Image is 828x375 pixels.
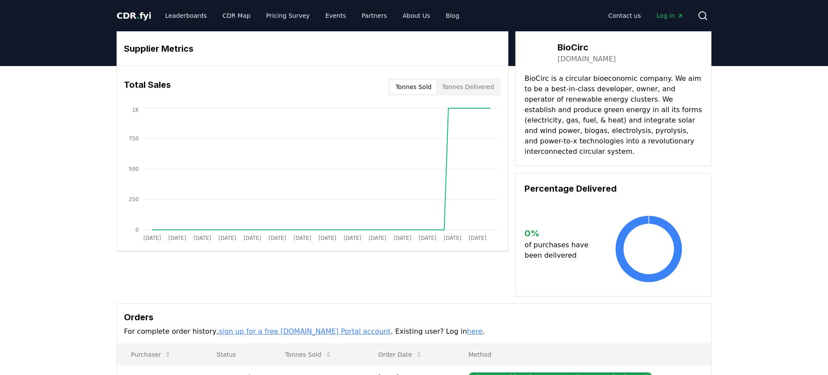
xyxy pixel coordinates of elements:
[132,107,139,113] tspan: 1K
[650,8,691,23] a: Log in
[158,8,466,23] nav: Main
[437,80,499,94] button: Tonnes Delivered
[469,235,487,241] tspan: [DATE]
[601,8,648,23] a: Contact us
[244,235,261,241] tspan: [DATE]
[396,8,437,23] a: About Us
[524,182,702,195] h3: Percentage Delivered
[461,350,704,359] p: Method
[210,350,264,359] p: Status
[294,235,311,241] tspan: [DATE]
[601,8,691,23] nav: Main
[137,10,140,21] span: .
[158,8,214,23] a: Leaderboards
[319,235,337,241] tspan: [DATE]
[524,73,702,157] p: BioCirc is a circular bioeconomic company. We aim to be a best-in-class developer, owner, and ope...
[124,311,704,324] h3: Orders
[219,327,391,335] a: sign up for a free [DOMAIN_NAME] Portal account
[124,42,501,55] h3: Supplier Metrics
[318,8,353,23] a: Events
[419,235,437,241] tspan: [DATE]
[344,235,361,241] tspan: [DATE]
[259,8,317,23] a: Pricing Survey
[558,54,616,64] a: [DOMAIN_NAME]
[117,10,151,22] a: CDR.fyi
[124,326,704,337] p: For complete order history, . Existing user? Log in .
[117,10,151,21] span: CDR fyi
[168,235,186,241] tspan: [DATE]
[135,227,139,233] tspan: 0
[657,11,684,20] span: Log in
[278,346,339,363] button: Tonnes Sold
[439,8,466,23] a: Blog
[218,235,236,241] tspan: [DATE]
[194,235,211,241] tspan: [DATE]
[524,227,595,240] h3: 0 %
[467,327,483,335] a: here
[390,80,437,94] button: Tonnes Sold
[144,235,161,241] tspan: [DATE]
[524,240,595,261] p: of purchases have been delivered
[129,166,139,172] tspan: 500
[444,235,461,241] tspan: [DATE]
[369,235,387,241] tspan: [DATE]
[558,41,616,54] h3: BioCirc
[524,40,549,65] img: BioCirc-logo
[371,346,430,363] button: Order Date
[124,346,178,363] button: Purchaser
[129,196,139,202] tspan: 250
[216,8,257,23] a: CDR Map
[124,78,171,96] h3: Total Sales
[394,235,411,241] tspan: [DATE]
[129,136,139,142] tspan: 750
[268,235,286,241] tspan: [DATE]
[355,8,394,23] a: Partners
